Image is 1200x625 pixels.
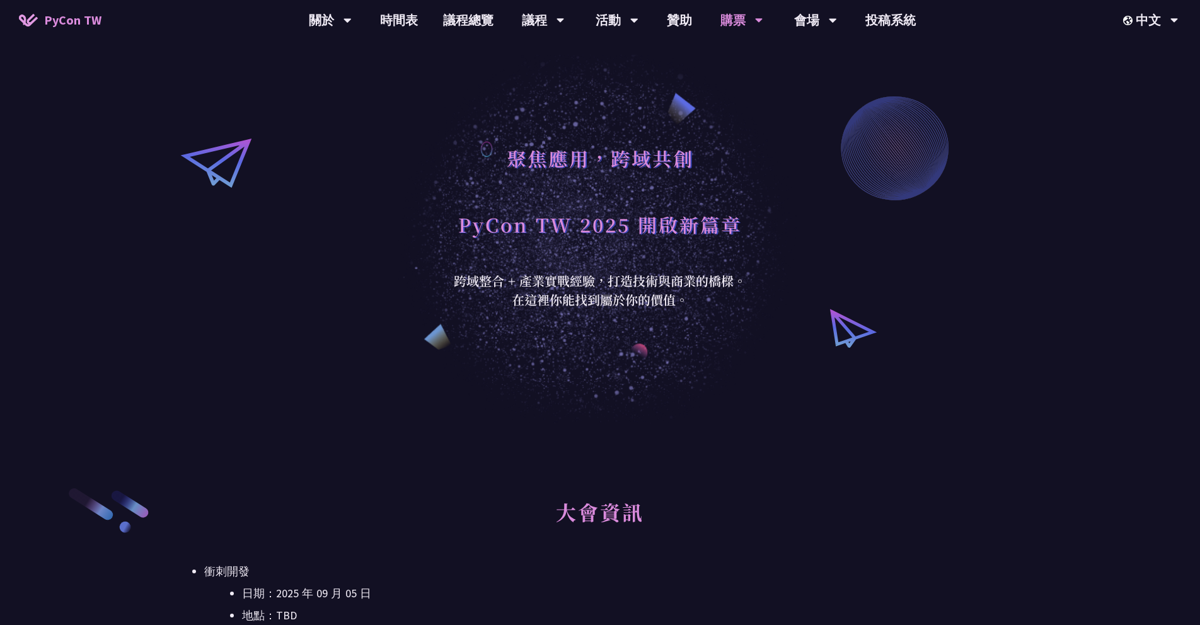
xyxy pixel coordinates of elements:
[446,272,754,309] div: 跨域整合 + 產業實戰經驗，打造技術與商業的橋樑。 在這裡你能找到屬於你的價值。
[6,4,114,36] a: PyCon TW
[204,562,996,625] li: 衝刺開發
[242,584,996,603] li: 日期：2025 年 09 月 05 日
[1123,16,1136,25] img: Locale Icon
[204,486,996,556] h2: 大會資訊
[458,205,742,243] h1: PyCon TW 2025 開啟新篇章
[44,11,101,30] span: PyCon TW
[19,14,38,26] img: Home icon of PyCon TW 2025
[507,139,694,177] h1: 聚焦應用，跨域共創
[242,606,996,625] li: 地點：TBD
